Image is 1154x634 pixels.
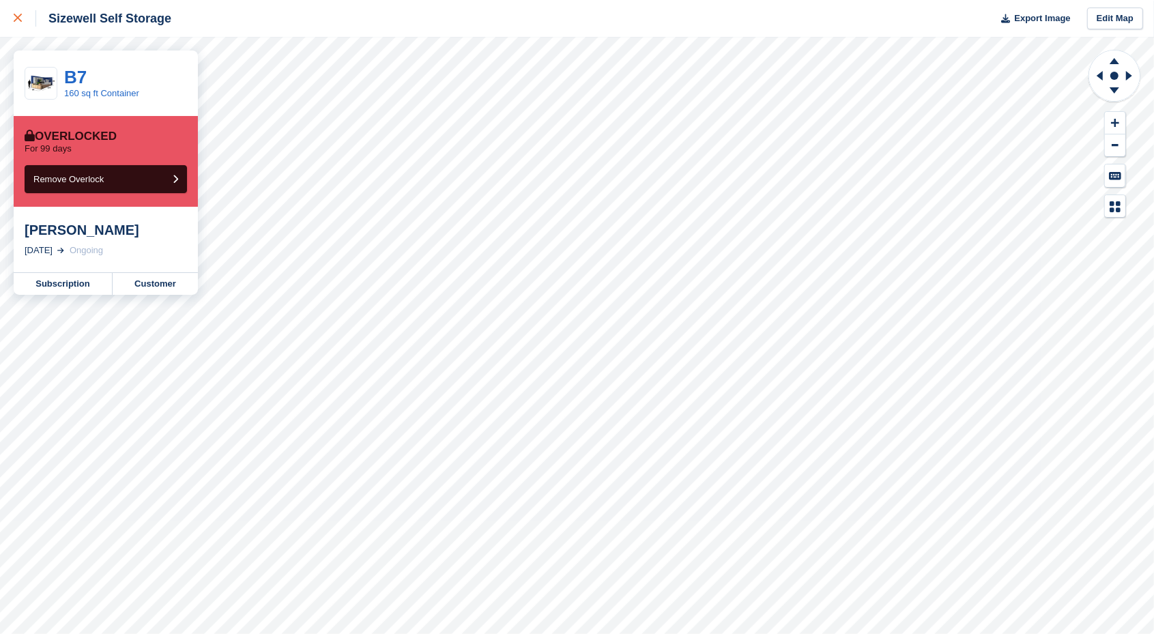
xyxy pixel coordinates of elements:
div: [PERSON_NAME] [25,222,187,238]
button: Export Image [993,8,1071,30]
button: Zoom In [1105,112,1125,134]
span: Remove Overlock [33,174,104,184]
button: Keyboard Shortcuts [1105,164,1125,187]
button: Remove Overlock [25,165,187,193]
img: 20-ft-container.jpg [25,72,57,96]
a: 160 sq ft Container [64,88,139,98]
div: Ongoing [70,244,103,257]
img: arrow-right-light-icn-cde0832a797a2874e46488d9cf13f60e5c3a73dbe684e267c42b8395dfbc2abf.svg [57,248,64,253]
div: [DATE] [25,244,53,257]
p: For 99 days [25,143,72,154]
button: Zoom Out [1105,134,1125,157]
a: B7 [64,67,87,87]
a: Subscription [14,273,113,295]
div: Overlocked [25,130,117,143]
a: Customer [113,273,198,295]
a: Edit Map [1087,8,1143,30]
span: Export Image [1014,12,1070,25]
div: Sizewell Self Storage [36,10,171,27]
button: Map Legend [1105,195,1125,218]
